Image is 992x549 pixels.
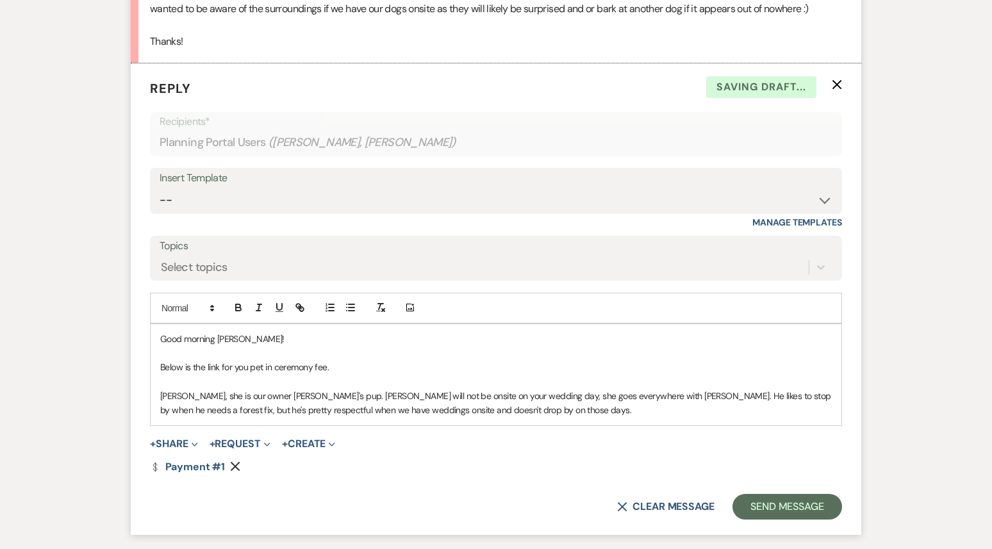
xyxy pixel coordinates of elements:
[282,439,335,449] button: Create
[282,439,288,449] span: +
[160,389,832,418] p: [PERSON_NAME], she is our owner [PERSON_NAME]'s pup. [PERSON_NAME] will not be onsite on your wed...
[150,439,198,449] button: Share
[150,33,842,50] p: Thanks!
[160,237,832,256] label: Topics
[160,130,832,155] div: Planning Portal Users
[732,494,842,520] button: Send Message
[752,217,842,228] a: Manage Templates
[617,502,715,512] button: Clear message
[706,76,816,98] span: Saving draft...
[150,439,156,449] span: +
[160,169,832,188] div: Insert Template
[150,462,225,472] a: Payment #1
[160,113,832,130] p: Recipients*
[160,332,832,346] p: Good morning [PERSON_NAME]!
[161,259,227,276] div: Select topics
[210,439,215,449] span: +
[210,439,270,449] button: Request
[150,80,191,97] span: Reply
[269,134,457,151] span: ( [PERSON_NAME], [PERSON_NAME] )
[160,360,832,374] p: Below is the link for you pet in ceremony fee.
